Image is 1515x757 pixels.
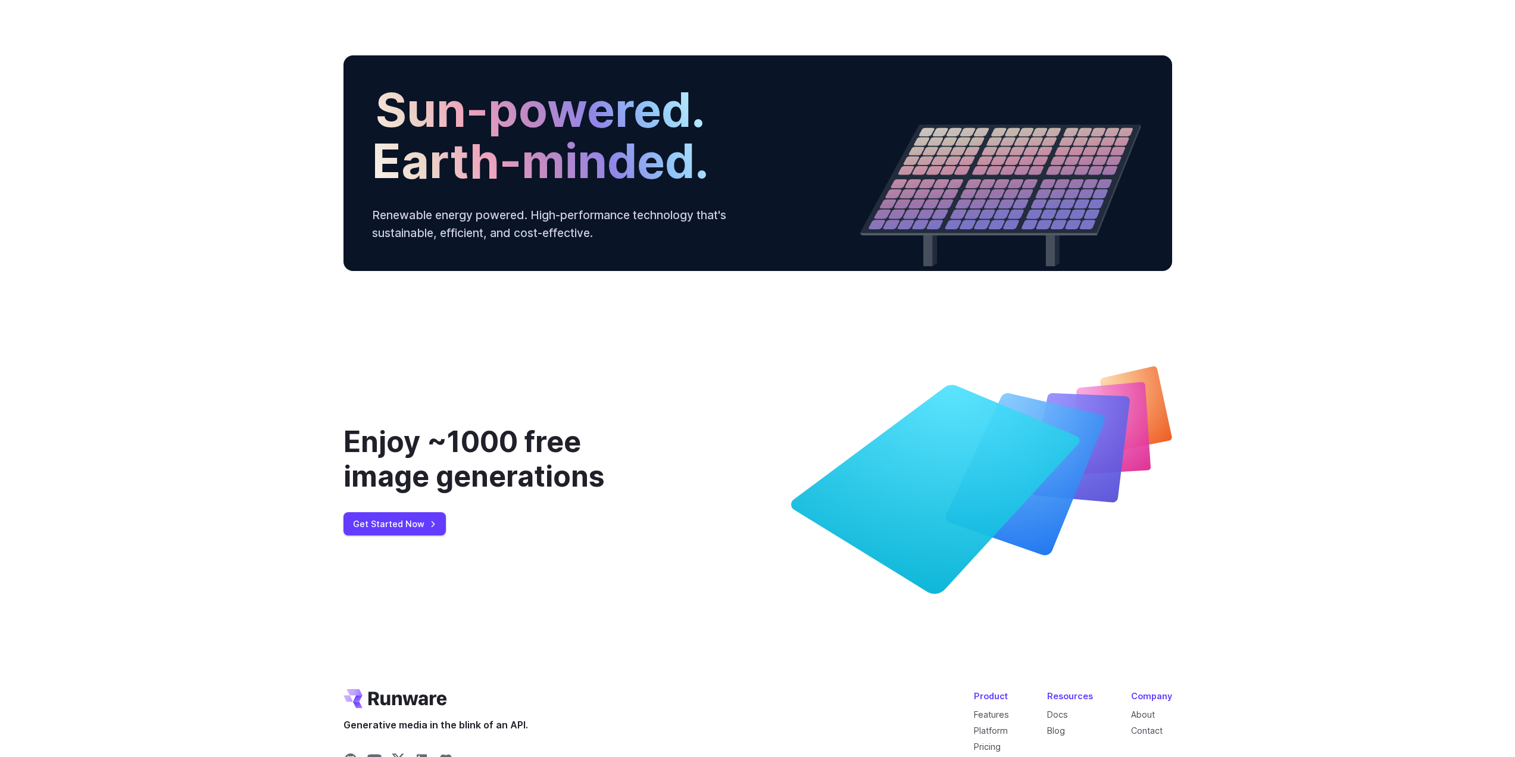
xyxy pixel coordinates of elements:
h2: Sun-powered. Earth-minded. [372,84,709,187]
a: Contact [1131,725,1163,736]
div: Enjoy ~1000 free image generations [343,425,667,493]
a: Docs [1047,709,1068,719]
div: Company [1131,689,1172,703]
a: Pricing [974,742,1001,752]
span: Generative media in the blink of an API. [343,718,528,733]
a: Go to / [343,689,447,708]
div: Product [974,689,1009,703]
p: Renewable energy powered. High-performance technology that's sustainable, efficient, and cost-eff... [372,206,758,242]
div: Resources [1047,689,1093,703]
a: Features [974,709,1009,719]
a: About [1131,709,1155,719]
a: Platform [974,725,1008,736]
a: Get Started Now [343,512,446,535]
a: Blog [1047,725,1065,736]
